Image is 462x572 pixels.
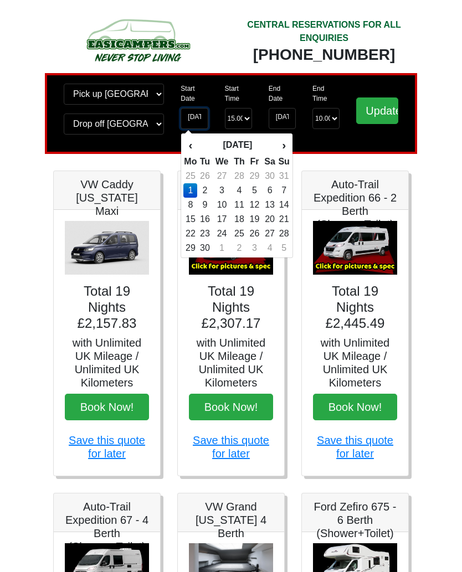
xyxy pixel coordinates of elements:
[269,108,296,129] input: Return Date
[313,336,397,389] h5: with Unlimited UK Mileage / Unlimited UK Kilometers
[313,178,397,231] h5: Auto-Trail Expedition 66 - 2 Berth (Shower+Toilet)
[313,221,397,275] img: Auto-Trail Expedition 66 - 2 Berth (Shower+Toilet)
[278,198,290,212] td: 14
[278,241,290,255] td: 5
[232,241,248,255] td: 2
[278,226,290,241] td: 28
[183,154,197,169] th: Mo
[232,198,248,212] td: 11
[317,434,393,460] a: Save this quote for later
[239,18,409,45] div: CENTRAL RESERVATIONS FOR ALL ENQUIRIES
[189,336,273,389] h5: with Unlimited UK Mileage / Unlimited UK Kilometers
[232,226,248,241] td: 25
[197,183,212,198] td: 2
[262,169,278,183] td: 30
[212,198,231,212] td: 10
[197,198,212,212] td: 9
[65,500,149,553] h5: Auto-Trail Expedition 67 - 4 Berth (Shower+Toilet)
[212,212,231,226] td: 17
[239,45,409,65] div: [PHONE_NUMBER]
[65,284,149,331] h4: Total 19 Nights £2,157.83
[247,212,262,226] td: 19
[269,84,296,104] label: End Date
[212,241,231,255] td: 1
[189,284,273,331] h4: Total 19 Nights £2,307.17
[278,169,290,183] td: 31
[53,16,223,65] img: campers-checkout-logo.png
[183,136,197,154] th: ‹
[197,154,212,169] th: Tu
[247,154,262,169] th: Fr
[313,284,397,331] h4: Total 19 Nights £2,445.49
[65,221,149,275] img: VW Caddy California Maxi
[65,336,149,389] h5: with Unlimited UK Mileage / Unlimited UK Kilometers
[247,226,262,241] td: 26
[232,154,248,169] th: Th
[278,154,290,169] th: Su
[313,500,397,540] h5: Ford Zefiro 675 - 6 Berth (Shower+Toilet)
[212,154,231,169] th: We
[183,169,197,183] td: 25
[278,136,290,154] th: ›
[183,212,197,226] td: 15
[262,154,278,169] th: Sa
[197,169,212,183] td: 26
[212,183,231,198] td: 3
[183,198,197,212] td: 8
[247,169,262,183] td: 29
[247,183,262,198] td: 5
[197,241,212,255] td: 30
[197,226,212,241] td: 23
[356,97,398,124] input: Update
[232,169,248,183] td: 28
[247,198,262,212] td: 12
[65,394,149,420] button: Book Now!
[312,84,340,104] label: End Time
[65,178,149,218] h5: VW Caddy [US_STATE] Maxi
[232,183,248,198] td: 4
[262,198,278,212] td: 13
[197,136,278,154] th: [DATE]
[262,241,278,255] td: 4
[183,183,197,198] td: 1
[313,394,397,420] button: Book Now!
[189,394,273,420] button: Book Now!
[247,241,262,255] td: 3
[197,212,212,226] td: 16
[225,84,252,104] label: Start Time
[183,226,197,241] td: 22
[278,212,290,226] td: 21
[181,108,208,129] input: Start Date
[212,169,231,183] td: 27
[212,226,231,241] td: 24
[189,500,273,540] h5: VW Grand [US_STATE] 4 Berth
[181,84,208,104] label: Start Date
[193,434,269,460] a: Save this quote for later
[69,434,145,460] a: Save this quote for later
[278,183,290,198] td: 7
[183,241,197,255] td: 29
[262,226,278,241] td: 27
[232,212,248,226] td: 18
[262,212,278,226] td: 20
[262,183,278,198] td: 6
